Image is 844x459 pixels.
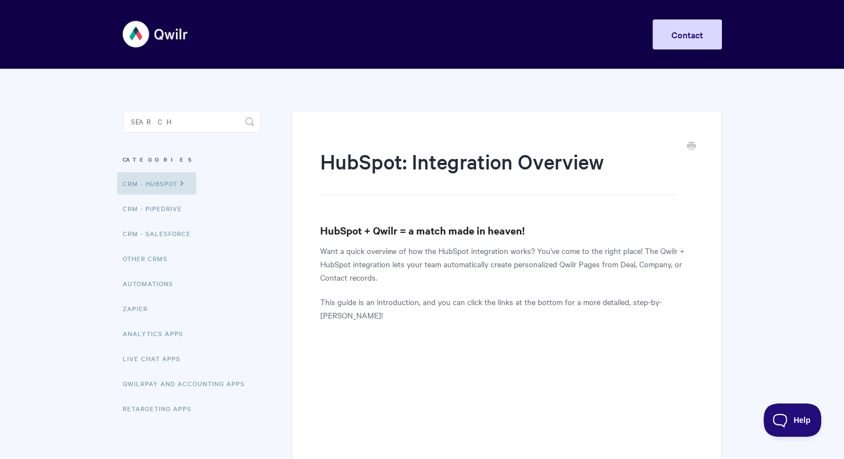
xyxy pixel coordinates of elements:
a: Contact [653,19,722,49]
a: Analytics Apps [123,322,191,345]
p: This guide is an introduction, and you can click the links at the bottom for a more detailed, ste... [320,295,693,322]
a: CRM - Pipedrive [123,197,190,219]
a: Automations [123,272,181,295]
a: CRM - Salesforce [123,222,199,245]
p: Want a quick overview of how the HubSpot integration works? You've come to the right place! The Q... [320,244,693,284]
a: Print this Article [687,141,696,153]
a: QwilrPay and Accounting Apps [123,372,253,395]
img: Qwilr Help Center [123,13,189,55]
h1: HubSpot: Integration Overview [320,147,676,195]
a: Other CRMs [123,247,176,270]
h3: HubSpot + Qwilr = a match made in heaven! [320,223,693,238]
a: Zapier [123,297,156,320]
iframe: Toggle Customer Support [764,403,822,437]
a: Retargeting Apps [123,397,200,420]
a: Live Chat Apps [123,347,189,370]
